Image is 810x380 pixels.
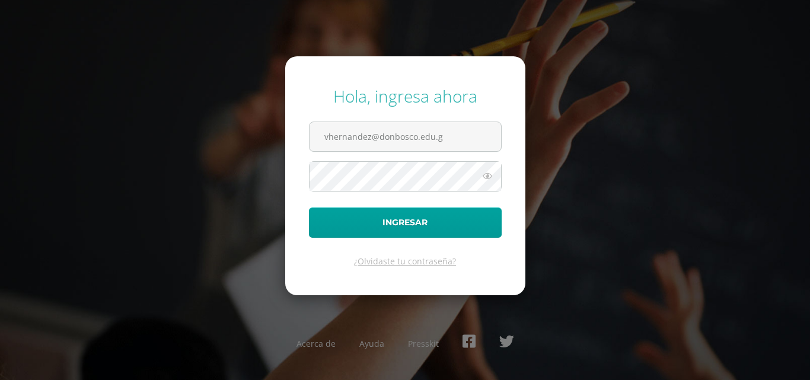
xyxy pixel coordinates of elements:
[309,207,502,238] button: Ingresar
[408,338,439,349] a: Presskit
[354,256,456,267] a: ¿Olvidaste tu contraseña?
[310,122,501,151] input: Correo electrónico o usuario
[359,338,384,349] a: Ayuda
[309,85,502,107] div: Hola, ingresa ahora
[296,338,336,349] a: Acerca de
